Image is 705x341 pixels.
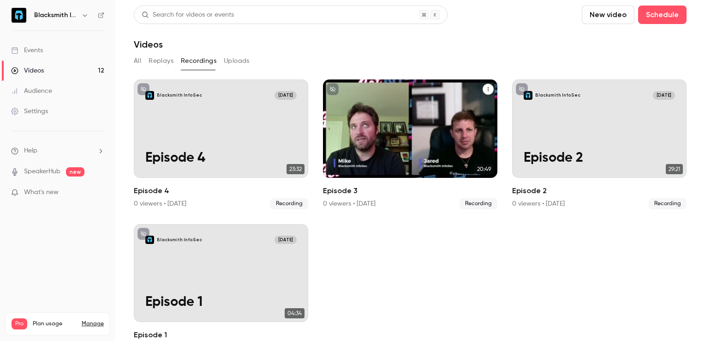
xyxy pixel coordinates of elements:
[145,236,154,244] img: Episode 1
[134,39,163,50] h1: Videos
[516,83,528,95] button: unpublished
[224,54,250,68] button: Uploads
[181,54,216,68] button: Recordings
[12,318,27,329] span: Pro
[512,185,687,196] h2: Episode 2
[134,329,308,341] h2: Episode 1
[474,164,494,174] span: 20:49
[11,46,43,55] div: Events
[11,66,44,75] div: Videos
[270,198,308,209] span: Recording
[327,83,339,95] button: unpublished
[11,107,48,116] div: Settings
[137,83,149,95] button: unpublished
[638,6,687,24] button: Schedule
[93,189,104,197] iframe: Noticeable Trigger
[653,91,675,100] span: [DATE]
[323,199,376,208] div: 0 viewers • [DATE]
[323,79,497,209] li: Episode 3
[149,54,173,68] button: Replays
[134,79,308,209] li: Episode 4
[33,320,76,328] span: Plan usage
[11,86,52,96] div: Audience
[512,79,687,209] li: Episode 2
[142,10,234,20] div: Search for videos or events
[649,198,687,209] span: Recording
[24,146,37,156] span: Help
[134,185,308,196] h2: Episode 4
[285,308,305,318] span: 04:34
[524,151,675,166] p: Episode 2
[24,188,59,197] span: What's new
[12,8,26,23] img: Blacksmith InfoSec
[582,6,634,24] button: New video
[134,6,687,335] section: Videos
[275,236,297,244] span: [DATE]
[157,237,202,243] p: Blacksmith InfoSec
[24,167,60,177] a: SpeakerHub
[287,164,305,174] span: 23:32
[66,167,84,177] span: new
[82,320,104,328] a: Manage
[137,228,149,240] button: unpublished
[512,199,565,208] div: 0 viewers • [DATE]
[323,185,497,196] h2: Episode 3
[134,54,141,68] button: All
[134,79,308,209] a: Episode 4Blacksmith InfoSec[DATE]Episode 423:32Episode 40 viewers • [DATE]Recording
[34,11,78,20] h6: Blacksmith InfoSec
[524,91,532,100] img: Episode 2
[145,151,297,166] p: Episode 4
[11,146,104,156] li: help-dropdown-opener
[323,79,497,209] a: 20:49Episode 30 viewers • [DATE]Recording
[134,199,186,208] div: 0 viewers • [DATE]
[512,79,687,209] a: Episode 2Blacksmith InfoSec[DATE]Episode 229:21Episode 20 viewers • [DATE]Recording
[666,164,683,174] span: 29:21
[275,91,297,100] span: [DATE]
[145,295,297,311] p: Episode 1
[145,91,154,100] img: Episode 4
[157,92,202,98] p: Blacksmith InfoSec
[460,198,497,209] span: Recording
[535,92,580,98] p: Blacksmith InfoSec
